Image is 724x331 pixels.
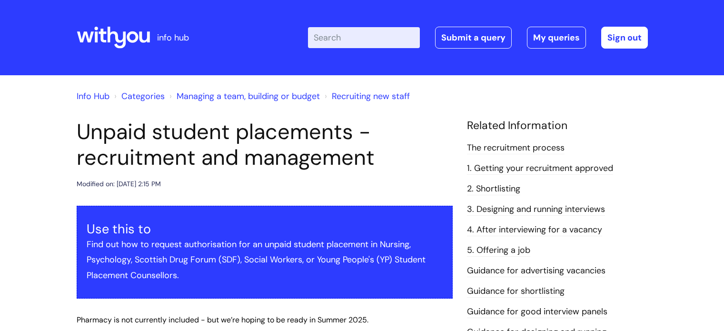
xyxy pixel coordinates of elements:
[467,142,565,154] a: The recruitment process
[467,306,607,318] a: Guidance for good interview panels
[177,90,320,102] a: Managing a team, building or budget
[467,244,530,257] a: 5. Offering a job
[121,90,165,102] a: Categories
[77,315,368,325] span: Pharmacy is not currently included - but we’re hoping to be ready in Summer 2025.
[467,203,605,216] a: 3. Designing and running interviews
[527,27,586,49] a: My queries
[77,90,109,102] a: Info Hub
[87,221,443,237] h3: Use this to
[435,27,512,49] a: Submit a query
[467,285,565,298] a: Guidance for shortlisting
[157,30,189,45] p: info hub
[308,27,420,48] input: Search
[77,178,161,190] div: Modified on: [DATE] 2:15 PM
[87,237,443,283] p: Find out how to request authorisation for an unpaid student placement in Nursing, Psychology, Sco...
[467,224,602,236] a: 4. After interviewing for a vacancy
[467,162,613,175] a: 1. Getting your recruitment approved
[601,27,648,49] a: Sign out
[77,119,453,171] h1: Unpaid student placements - recruitment and management
[112,89,165,104] li: Solution home
[467,183,520,195] a: 2. Shortlisting
[332,90,410,102] a: Recruiting new staff
[308,27,648,49] div: | -
[467,265,605,277] a: Guidance for advertising vacancies
[467,119,648,132] h4: Related Information
[167,89,320,104] li: Managing a team, building or budget
[322,89,410,104] li: Recruiting new staff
